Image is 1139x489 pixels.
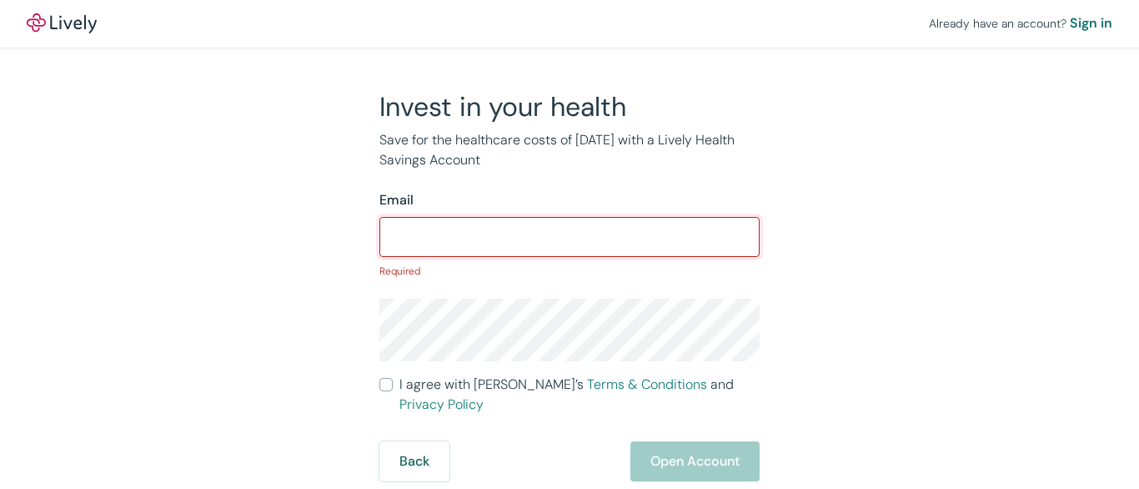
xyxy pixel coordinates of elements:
[399,375,760,415] span: I agree with [PERSON_NAME]’s and
[379,264,760,279] p: Required
[929,13,1112,33] div: Already have an account?
[27,13,97,33] img: Lively
[1070,13,1112,33] a: Sign in
[379,130,760,170] p: Save for the healthcare costs of [DATE] with a Lively Health Savings Account
[27,13,97,33] a: LivelyLively
[379,190,414,210] label: Email
[379,441,449,481] button: Back
[399,396,484,413] a: Privacy Policy
[379,90,760,124] h2: Invest in your health
[587,376,707,393] a: Terms & Conditions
